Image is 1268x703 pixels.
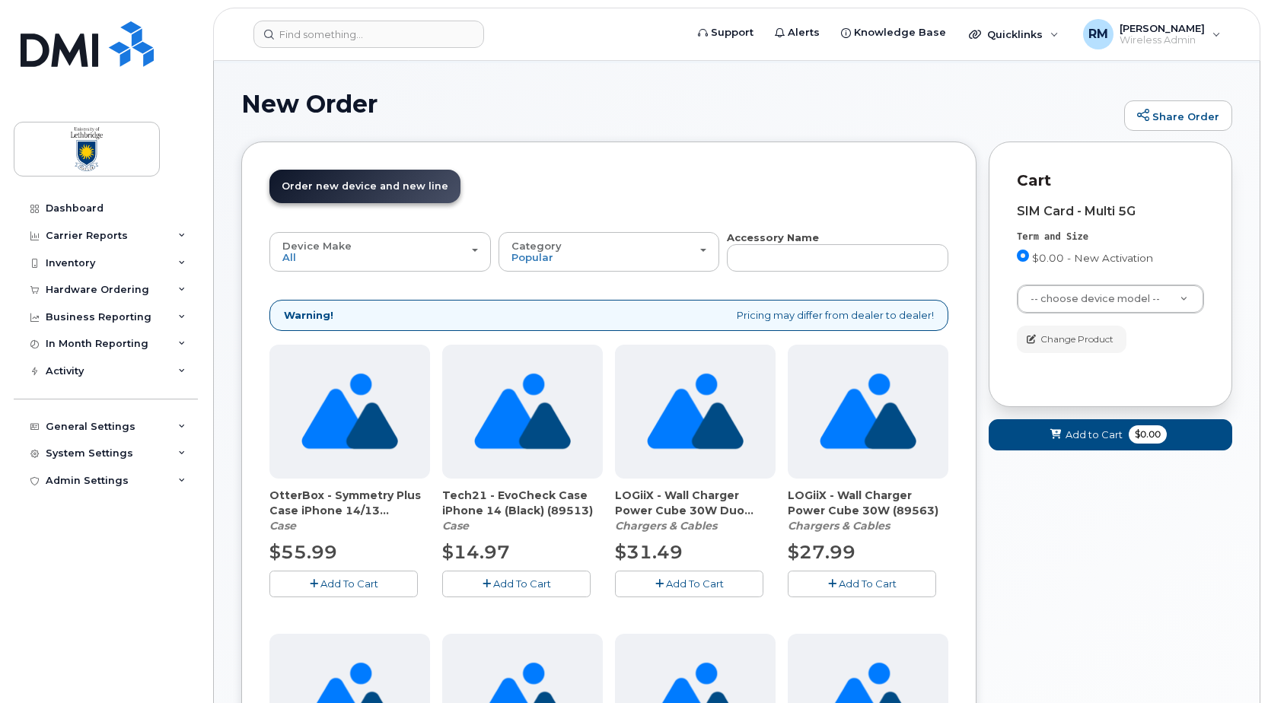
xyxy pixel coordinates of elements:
[511,240,562,252] span: Category
[666,577,724,590] span: Add To Cart
[1017,170,1204,192] p: Cart
[1088,25,1108,43] span: RM
[269,300,948,331] div: Pricing may differ from dealer to dealer!
[442,519,469,533] em: Case
[269,488,430,518] span: OtterBox - Symmetry Plus Case iPhone 14/13 (Stardust) (89490)
[820,345,916,479] img: no_image_found-2caef05468ed5679b831cfe6fc140e25e0c280774317ffc20a367ab7fd17291e.png
[1017,326,1126,352] button: Change Product
[711,25,753,40] span: Support
[830,17,957,48] a: Knowledge Base
[1031,293,1160,304] span: -- choose device model --
[1129,425,1167,444] span: $0.00
[320,577,378,590] span: Add To Cart
[958,19,1069,49] div: Quicklinks
[615,488,776,533] div: LOGiiX - Wall Charger Power Cube 30W Duo (89564)
[1032,252,1153,264] span: $0.00 - New Activation
[493,577,551,590] span: Add To Cart
[727,231,819,243] strong: Accessory Name
[615,541,683,563] span: $31.49
[269,519,296,533] em: Case
[499,232,720,272] button: Category Popular
[474,345,571,479] img: no_image_found-2caef05468ed5679b831cfe6fc140e25e0c280774317ffc20a367ab7fd17291e.png
[442,571,591,597] button: Add To Cart
[1018,285,1203,313] a: -- choose device model --
[442,488,603,518] span: Tech21 - EvoCheck Case iPhone 14 (Black) (89513)
[1066,428,1123,442] span: Add to Cart
[788,571,936,597] button: Add To Cart
[788,25,820,40] span: Alerts
[615,488,776,518] span: LOGiiX - Wall Charger Power Cube 30W Duo (89564)
[788,488,948,518] span: LOGiiX - Wall Charger Power Cube 30W (89563)
[987,28,1043,40] span: Quicklinks
[788,519,890,533] em: Chargers & Cables
[282,180,448,192] span: Order new device and new line
[788,541,855,563] span: $27.99
[1120,34,1205,46] span: Wireless Admin
[1124,100,1232,131] a: Share Order
[854,25,946,40] span: Knowledge Base
[269,571,418,597] button: Add To Cart
[282,251,296,263] span: All
[1040,332,1113,346] span: Change Product
[687,17,764,48] a: Support
[269,541,337,563] span: $55.99
[1017,250,1029,262] input: $0.00 - New Activation
[1072,19,1231,49] div: Rick Marczuk
[615,519,717,533] em: Chargers & Cables
[1120,22,1205,34] span: [PERSON_NAME]
[1017,231,1204,243] div: Term and Size
[442,541,510,563] span: $14.97
[647,345,744,479] img: no_image_found-2caef05468ed5679b831cfe6fc140e25e0c280774317ffc20a367ab7fd17291e.png
[269,488,430,533] div: OtterBox - Symmetry Plus Case iPhone 14/13 (Stardust) (89490)
[253,21,484,48] input: Find something...
[241,91,1117,117] h1: New Order
[764,17,830,48] a: Alerts
[301,345,398,479] img: no_image_found-2caef05468ed5679b831cfe6fc140e25e0c280774317ffc20a367ab7fd17291e.png
[1017,205,1204,218] div: SIM Card - Multi 5G
[442,488,603,533] div: Tech21 - EvoCheck Case iPhone 14 (Black) (89513)
[269,232,491,272] button: Device Make All
[788,488,948,533] div: LOGiiX - Wall Charger Power Cube 30W (89563)
[989,419,1232,450] button: Add to Cart $0.00
[282,240,352,252] span: Device Make
[839,577,897,590] span: Add To Cart
[284,308,333,323] strong: Warning!
[511,251,553,263] span: Popular
[615,571,763,597] button: Add To Cart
